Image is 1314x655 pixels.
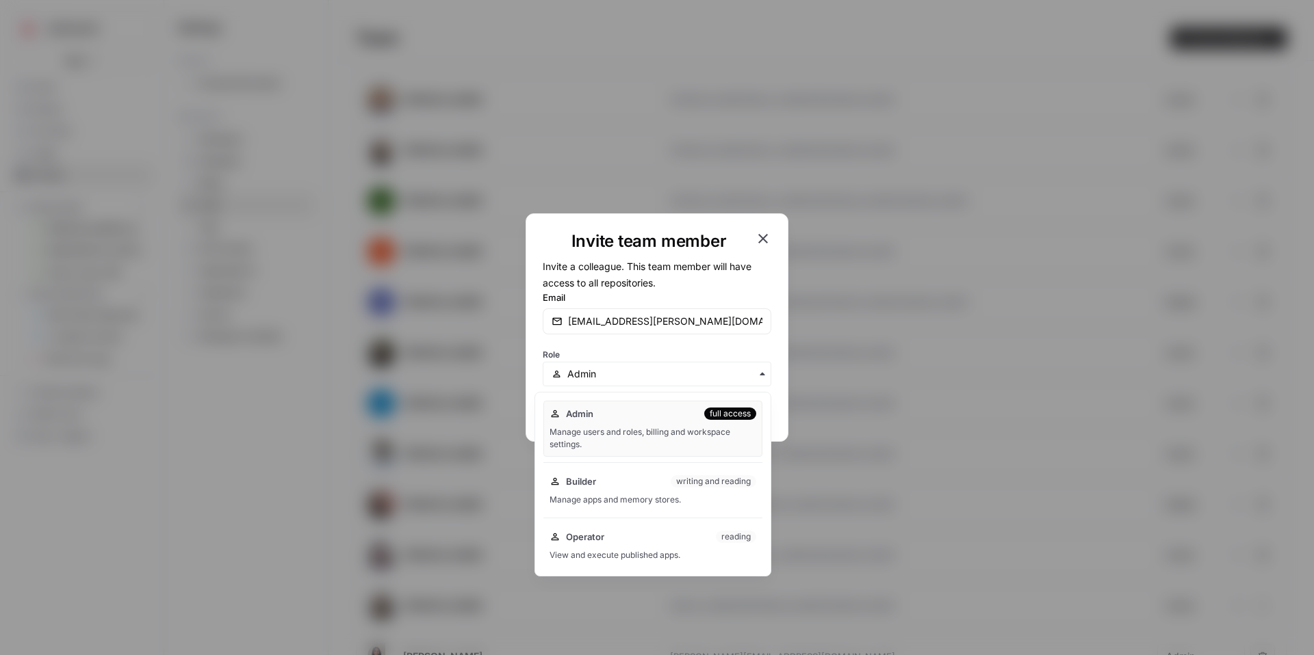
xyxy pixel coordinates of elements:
input: email@company.com [568,315,762,328]
div: View and execute published apps. [550,549,756,561]
span: Role [543,349,560,360]
div: Manage apps and memory stores. [550,494,756,506]
span: Invite a colleague. This team member will have access to all repositories. [543,260,751,289]
div: Manage users and roles, billing and workspace settings. [550,426,756,451]
span: Builder [566,474,596,488]
div: reading [716,531,756,543]
span: Admin [566,407,593,420]
div: writing and reading [671,475,756,487]
div: full access [704,407,756,420]
span: Operator [566,530,604,544]
input: Admin [567,367,762,381]
h1: Invite team member [543,230,755,252]
label: Email [543,291,771,304]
